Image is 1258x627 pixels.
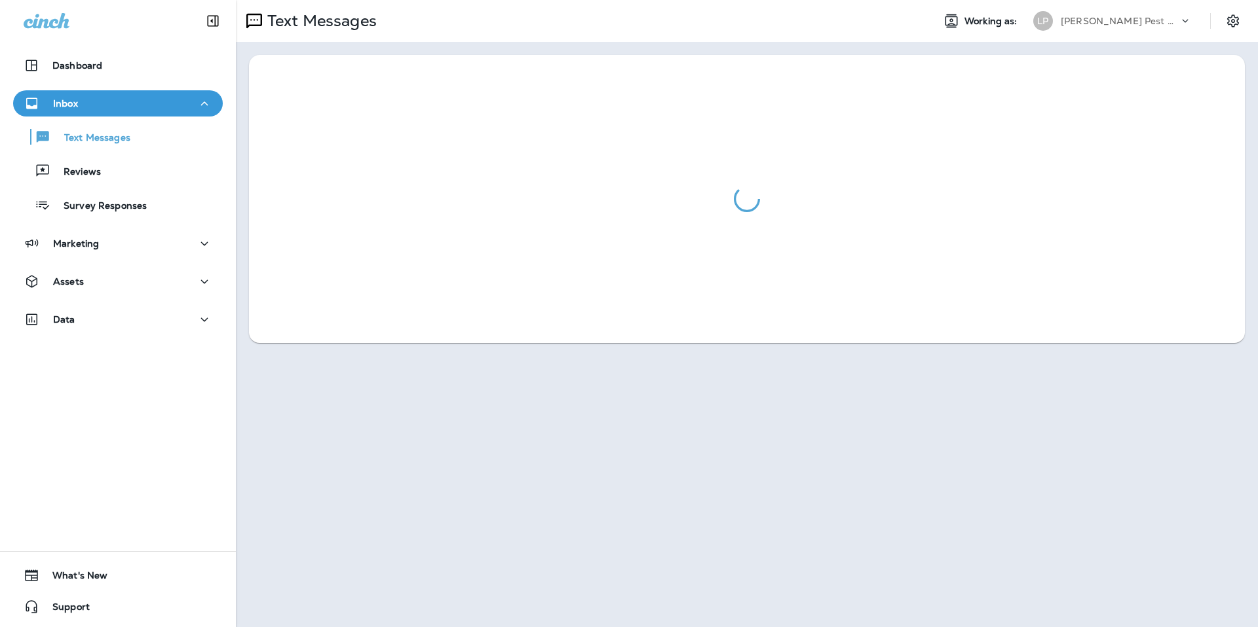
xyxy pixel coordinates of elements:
div: LP [1033,11,1053,31]
p: Dashboard [52,60,102,71]
button: Data [13,306,223,332]
p: Marketing [53,238,99,249]
button: Support [13,594,223,620]
button: Dashboard [13,52,223,79]
button: Settings [1221,9,1245,33]
span: Support [39,601,90,617]
button: Assets [13,268,223,295]
button: Text Messages [13,123,223,151]
p: Survey Responses [50,200,147,213]
button: Inbox [13,90,223,116]
p: Data [53,314,75,325]
span: Working as: [964,16,1020,27]
button: What's New [13,562,223,588]
p: [PERSON_NAME] Pest Control [1061,16,1179,26]
span: What's New [39,570,107,586]
button: Collapse Sidebar [195,8,231,34]
p: Text Messages [262,11,377,31]
button: Survey Responses [13,191,223,219]
p: Reviews [50,166,101,179]
button: Reviews [13,157,223,185]
p: Assets [53,276,84,287]
button: Marketing [13,230,223,257]
p: Text Messages [51,132,130,145]
p: Inbox [53,98,78,109]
